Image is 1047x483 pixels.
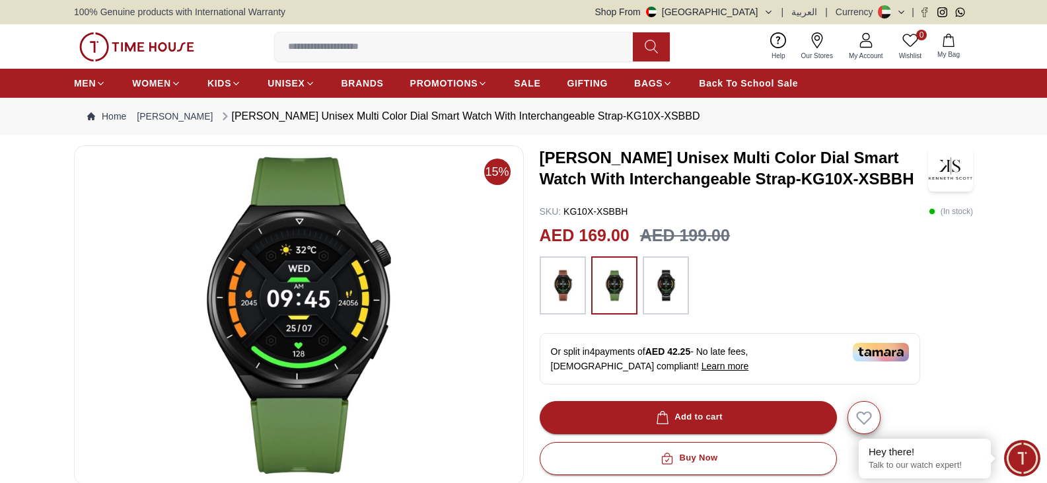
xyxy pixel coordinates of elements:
span: AED 42.25 [645,346,690,357]
a: UNISEX [268,71,314,95]
span: BAGS [634,77,663,90]
span: My Bag [932,50,965,59]
span: Our Stores [796,51,838,61]
button: العربية [791,5,817,19]
span: | [781,5,784,19]
button: Shop From[GEOGRAPHIC_DATA] [595,5,774,19]
div: Hey there! [869,445,981,459]
span: BRANDS [342,77,384,90]
span: MEN [74,77,96,90]
a: SALE [514,71,540,95]
a: Help [764,30,793,63]
span: Wishlist [894,51,927,61]
img: Tamara [853,343,909,361]
a: [PERSON_NAME] [137,110,213,123]
span: 100% Genuine products with International Warranty [74,5,285,19]
a: Instagram [937,7,947,17]
h3: AED 199.00 [640,223,730,248]
div: Currency [836,5,879,19]
a: Back To School Sale [699,71,798,95]
img: ... [649,263,682,308]
img: Kenneth Scott Unisex Multi Color Dial Smart Watch With Interchangeable Strap-KG10X-XSBBH [928,145,973,192]
img: Kenneth Scott Unisex Multi Color Dial Smart Watch With Interchangeable Strap-KG10X-XSBBD [85,157,513,474]
a: Facebook [920,7,929,17]
a: BAGS [634,71,672,95]
span: Help [766,51,791,61]
a: PROMOTIONS [410,71,488,95]
a: Our Stores [793,30,841,63]
span: PROMOTIONS [410,77,478,90]
button: My Bag [929,31,968,62]
nav: Breadcrumb [74,98,973,135]
a: GIFTING [567,71,608,95]
a: MEN [74,71,106,95]
span: 15% [484,159,511,185]
img: ... [546,263,579,308]
button: Add to cart [540,401,837,434]
a: Home [87,110,126,123]
span: Back To School Sale [699,77,798,90]
span: My Account [844,51,888,61]
div: Or split in 4 payments of - No late fees, [DEMOGRAPHIC_DATA] compliant! [540,333,920,385]
span: 0 [916,30,927,40]
span: WOMEN [132,77,171,90]
img: ... [79,32,194,61]
a: 0Wishlist [891,30,929,63]
span: | [912,5,914,19]
a: WOMEN [132,71,181,95]
span: SALE [514,77,540,90]
span: KIDS [207,77,231,90]
img: ... [598,263,631,308]
a: Whatsapp [955,7,965,17]
div: Add to cart [653,410,723,425]
span: | [825,5,828,19]
img: United Arab Emirates [646,7,657,17]
div: [PERSON_NAME] Unisex Multi Color Dial Smart Watch With Interchangeable Strap-KG10X-XSBBD [219,108,700,124]
p: Talk to our watch expert! [869,460,981,471]
div: Buy Now [658,451,717,466]
span: UNISEX [268,77,305,90]
button: Buy Now [540,442,837,475]
a: KIDS [207,71,241,95]
span: Learn more [702,361,749,371]
div: Chat Widget [1004,440,1040,476]
p: ( In stock ) [929,205,973,218]
a: BRANDS [342,71,384,95]
span: SKU : [540,206,561,217]
h2: AED 169.00 [540,223,630,248]
span: GIFTING [567,77,608,90]
p: KG10X-XSBBH [540,205,628,218]
h3: [PERSON_NAME] Unisex Multi Color Dial Smart Watch With Interchangeable Strap-KG10X-XSBBH [540,147,928,190]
